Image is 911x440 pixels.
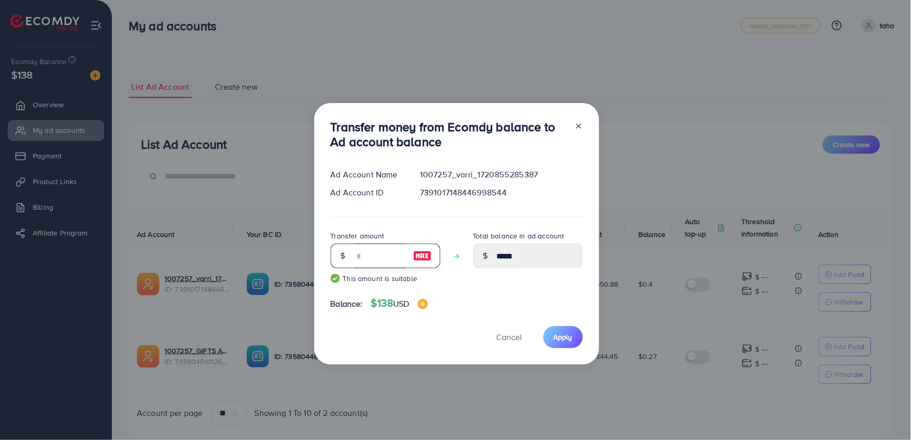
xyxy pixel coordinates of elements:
[331,298,363,310] span: Balance:
[412,187,591,198] div: 7391017148446998544
[322,187,412,198] div: Ad Account ID
[497,331,522,343] span: Cancel
[331,119,566,149] h3: Transfer money from Ecomdy balance to Ad account balance
[393,298,409,309] span: USD
[867,394,903,432] iframe: Chat
[331,274,340,283] img: guide
[484,326,535,348] button: Cancel
[371,297,428,310] h4: $138
[412,169,591,181] div: 1007257_varri_1720855285387
[554,332,573,342] span: Apply
[473,231,564,241] label: Total balance in ad account
[331,231,384,241] label: Transfer amount
[418,299,428,309] img: image
[543,326,583,348] button: Apply
[331,273,440,284] small: This amount is suitable
[413,250,432,262] img: image
[322,169,412,181] div: Ad Account Name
